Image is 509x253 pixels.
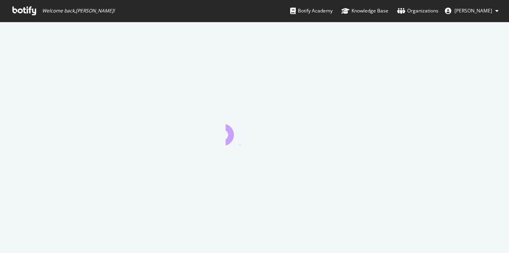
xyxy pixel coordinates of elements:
div: Knowledge Base [341,7,388,15]
div: animation [226,116,283,145]
button: [PERSON_NAME] [438,4,505,17]
span: Julia Goncharenko [454,7,492,14]
span: Welcome back, [PERSON_NAME] ! [42,8,115,14]
div: Botify Academy [290,7,333,15]
div: Organizations [397,7,438,15]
